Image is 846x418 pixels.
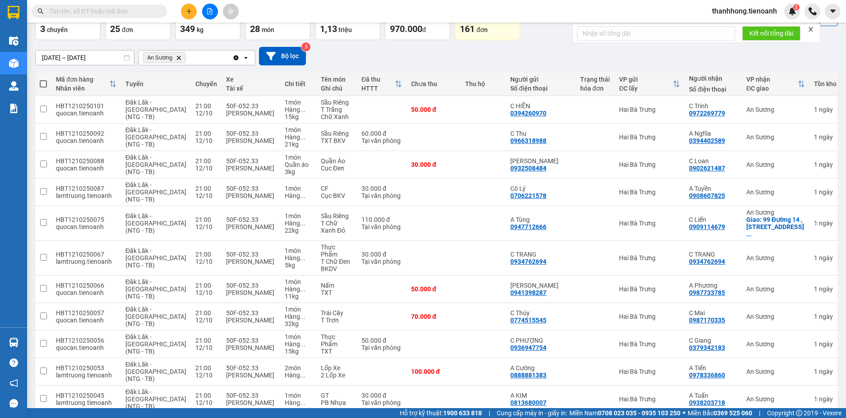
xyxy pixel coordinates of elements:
[510,317,546,324] div: 0774515545
[110,23,120,34] span: 25
[315,8,380,40] button: Đã thu1,13 triệu
[125,361,186,382] span: Đăk Lăk - [GEOGRAPHIC_DATA] (NTG - TB)
[742,26,800,41] button: Kết nối tổng đài
[56,110,116,117] div: quocan.tienoanh
[56,251,116,258] div: HBT1210250067
[195,137,217,144] div: 12/10
[814,188,837,196] div: 1
[226,102,276,110] div: 50F-052.33
[814,80,837,87] div: Tồn kho
[195,223,217,230] div: 12/10
[825,4,841,19] button: caret-down
[56,364,116,372] div: HBT1210250053
[226,192,276,199] div: [PERSON_NAME]
[226,258,276,265] div: [PERSON_NAME]
[619,220,680,227] div: Hai Bà Trưng
[689,289,725,296] div: 0987733785
[226,110,276,117] div: [PERSON_NAME]
[814,161,837,168] div: 1
[232,54,240,61] svg: Clear all
[195,309,217,317] div: 21:00
[819,220,833,227] span: ngày
[226,165,276,172] div: [PERSON_NAME]
[226,364,276,372] div: 50F-052.33
[226,251,276,258] div: 50F-052.33
[361,344,402,351] div: Tại văn phòng
[321,258,352,272] div: T Chữ Đen BKDV
[411,313,456,320] div: 70.000 đ
[226,157,276,165] div: 50F-052.33
[300,106,305,113] span: ...
[619,368,680,375] div: Hai Bà Trưng
[301,42,310,51] sup: 3
[125,333,186,355] span: Đăk Lăk - [GEOGRAPHIC_DATA] (NTG - TB)
[285,285,312,293] div: Hàng thông thường
[619,254,680,262] div: Hai Bà Trưng
[510,289,546,296] div: 0941398287
[195,110,217,117] div: 12/10
[321,309,352,317] div: Trái Cây
[510,185,571,192] div: Cô Lý
[8,6,19,19] img: logo-vxr
[321,157,352,165] div: Quần Áo
[814,313,837,320] div: 1
[689,192,725,199] div: 0908607825
[321,130,352,137] div: Sầu Riêng
[321,348,352,355] div: TXT
[361,76,395,83] div: Đã thu
[181,4,197,19] button: plus
[338,26,352,33] span: triệu
[180,23,195,34] span: 349
[819,368,833,375] span: ngày
[226,137,276,144] div: [PERSON_NAME]
[321,76,352,83] div: Tên món
[689,86,737,93] div: Số điện thoại
[746,368,805,375] div: An Sương
[56,157,116,165] div: HBT1210250088
[689,137,725,144] div: 0394402589
[9,338,18,347] img: warehouse-icon
[510,216,571,223] div: A Tùng
[321,220,352,234] div: T Chữ Xanh Đỏ
[285,262,312,269] div: 5 kg
[819,106,833,113] span: ngày
[56,344,116,351] div: quocan.tienoanh
[285,192,312,199] div: Hàng thông thường
[300,192,305,199] span: ...
[619,340,680,348] div: Hai Bà Trưng
[814,106,837,113] div: 1
[510,258,546,265] div: 0934762694
[689,344,725,351] div: 0379342183
[689,251,737,258] div: C TRANG
[285,126,312,133] div: 1 món
[615,72,684,96] th: Toggle SortBy
[793,4,800,10] sup: 3
[689,75,737,82] div: Người nhận
[300,254,305,262] span: ...
[262,26,274,33] span: món
[56,165,116,172] div: quocan.tienoanh
[285,340,312,348] div: Hàng thông thường
[619,188,680,196] div: Hai Bà Trưng
[195,337,217,344] div: 21:00
[195,251,217,258] div: 21:00
[809,7,817,15] img: phone-icon
[385,8,450,40] button: Chưa thu970.000đ
[51,72,121,96] th: Toggle SortBy
[814,285,837,293] div: 1
[195,185,217,192] div: 21:00
[689,130,737,137] div: A Nghĩa
[35,8,101,40] button: Chuyến3chuyến
[226,344,276,351] div: [PERSON_NAME]
[202,4,218,19] button: file-add
[689,337,737,344] div: C Giang
[689,309,737,317] div: C Mai
[56,137,116,144] div: quocan.tienoanh
[476,26,488,33] span: đơn
[195,282,217,289] div: 21:00
[125,278,186,300] span: Đăk Lăk - [GEOGRAPHIC_DATA] (NTG - TB)
[125,80,186,87] div: Tuyến
[56,223,116,230] div: quocan.tienoanh
[510,76,571,83] div: Người gửi
[746,230,752,238] span: ...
